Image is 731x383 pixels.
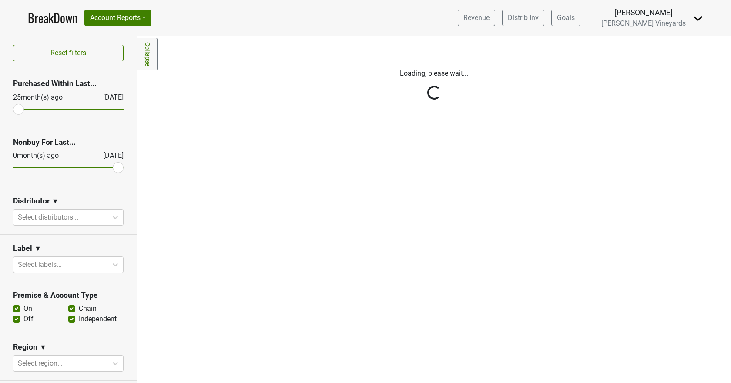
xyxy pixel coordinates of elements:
[458,10,495,26] a: Revenue
[601,19,686,27] span: [PERSON_NAME] Vineyards
[84,10,151,26] button: Account Reports
[137,38,158,70] a: Collapse
[693,13,703,23] img: Dropdown Menu
[551,10,580,26] a: Goals
[502,10,544,26] a: Distrib Inv
[193,68,676,79] p: Loading, please wait...
[601,7,686,18] div: [PERSON_NAME]
[28,9,77,27] a: BreakDown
